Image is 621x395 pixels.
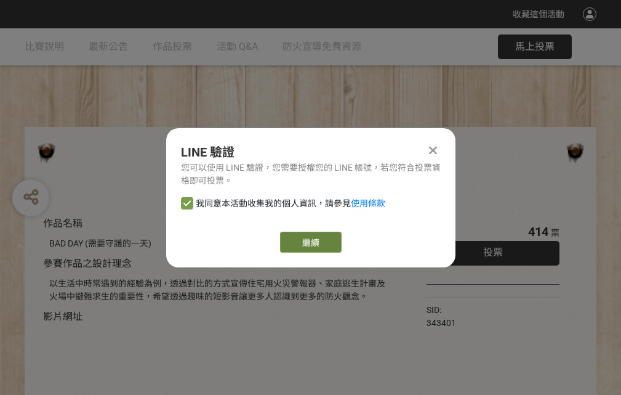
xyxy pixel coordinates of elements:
a: 繼續 [280,232,342,253]
span: SID: 343401 [427,305,456,328]
span: 影片網址 [43,311,82,322]
span: 最新公告 [89,41,128,52]
span: 作品投票 [153,41,192,52]
span: 作品名稱 [43,218,82,229]
span: 投票 [483,246,503,258]
a: 比賽說明 [25,28,64,65]
span: 防火宣導免費資源 [282,41,361,52]
span: 收藏這個活動 [513,9,564,19]
a: 最新公告 [89,28,128,65]
div: LINE 驗證 [181,143,441,161]
a: 作品投票 [153,28,192,65]
span: 活動 Q&A [217,41,258,52]
a: 活動 Q&A [217,28,258,65]
a: 使用條款 [351,198,385,208]
a: 防火宣導免費資源 [282,28,361,65]
iframe: Facebook Share [459,304,521,316]
span: 馬上投票 [515,41,555,52]
div: BAD DAY (需要守護的一天) [49,237,390,250]
span: 414 [528,224,548,239]
button: 馬上投票 [498,35,572,59]
span: 票 [551,228,559,238]
div: 以生活中時常遇到的經驗為例，透過對比的方式宣傳住宅用火災警報器、家庭逃生計畫及火場中避難求生的重要性，希望透過趣味的短影音讓更多人認識到更多的防火觀念。 [49,277,390,303]
span: 比賽說明 [25,41,64,52]
div: 您可以使用 LINE 驗證，您需要授權您的 LINE 帳號，若您符合投票資格即可投票。 [181,161,441,187]
span: 我同意本活動收集我的個人資訊，請參見 [196,197,385,210]
span: 參賽作品之設計理念 [43,258,132,269]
